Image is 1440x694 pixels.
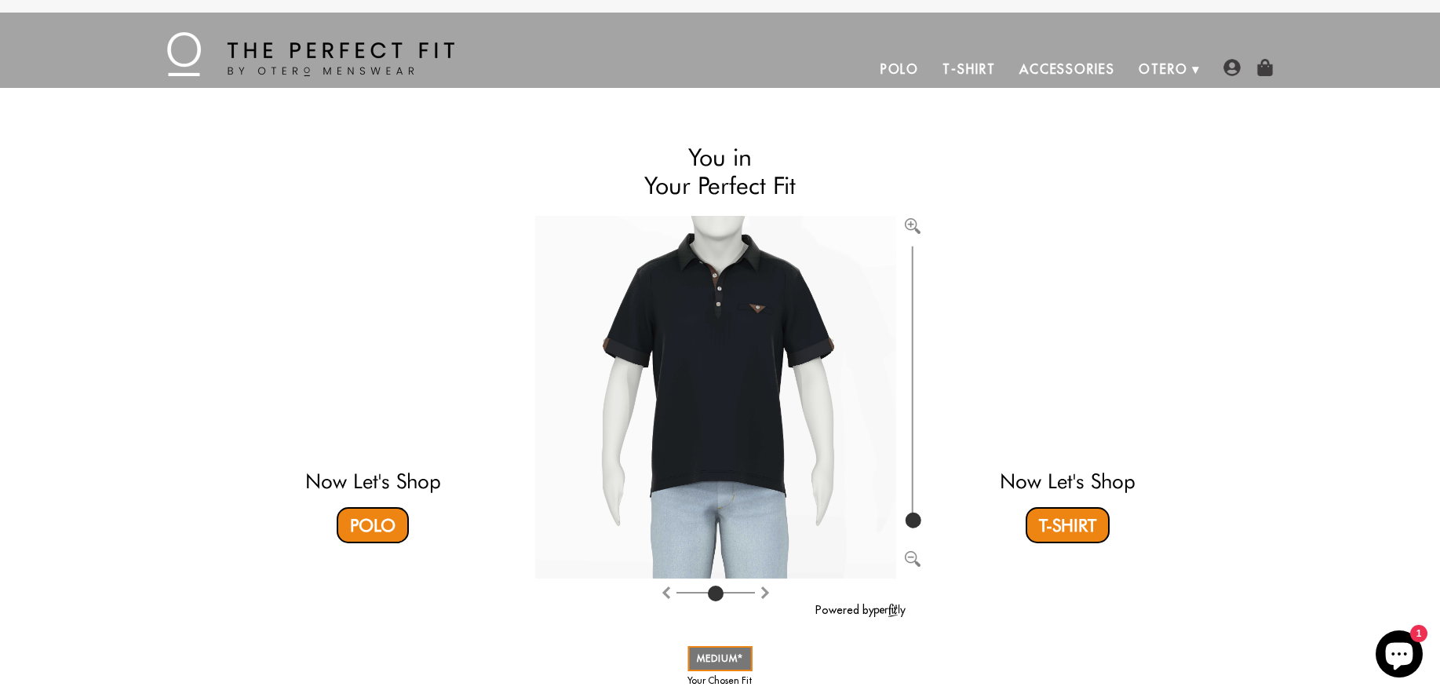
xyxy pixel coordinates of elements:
button: Zoom out [905,548,921,564]
img: perfitly-logo_73ae6c82-e2e3-4a36-81b1-9e913f6ac5a1.png [874,604,906,617]
img: Zoom in [905,218,921,234]
a: Polo [337,507,409,543]
button: Rotate clockwise [660,583,673,601]
img: shopping-bag-icon.png [1256,59,1274,76]
span: MEDIUM [697,652,743,664]
a: Polo [869,50,931,88]
a: T-Shirt [1026,507,1110,543]
img: user-account-icon.png [1223,59,1241,76]
a: Now Let's Shop [305,469,441,493]
img: Rotate clockwise [660,586,673,599]
img: Brand%2fOtero%2f10004-v2-R%2f54%2f5-M%2fAv%2f29e026ab-7dea-11ea-9f6a-0e35f21fd8c2%2fBlack%2f1%2ff... [535,216,896,579]
inbox-online-store-chat: Shopify online store chat [1371,630,1427,681]
h2: You in Your Perfect Fit [535,143,906,200]
img: The Perfect Fit - by Otero Menswear - Logo [167,32,454,76]
a: Powered by [815,603,906,617]
button: Rotate counter clockwise [759,583,771,601]
a: Accessories [1008,50,1127,88]
a: Otero [1127,50,1200,88]
img: Rotate counter clockwise [759,586,771,599]
img: Zoom out [905,551,921,567]
a: Now Let's Shop [1000,469,1136,493]
a: MEDIUM [687,646,753,671]
button: Zoom in [905,216,921,232]
a: T-Shirt [931,50,1007,88]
